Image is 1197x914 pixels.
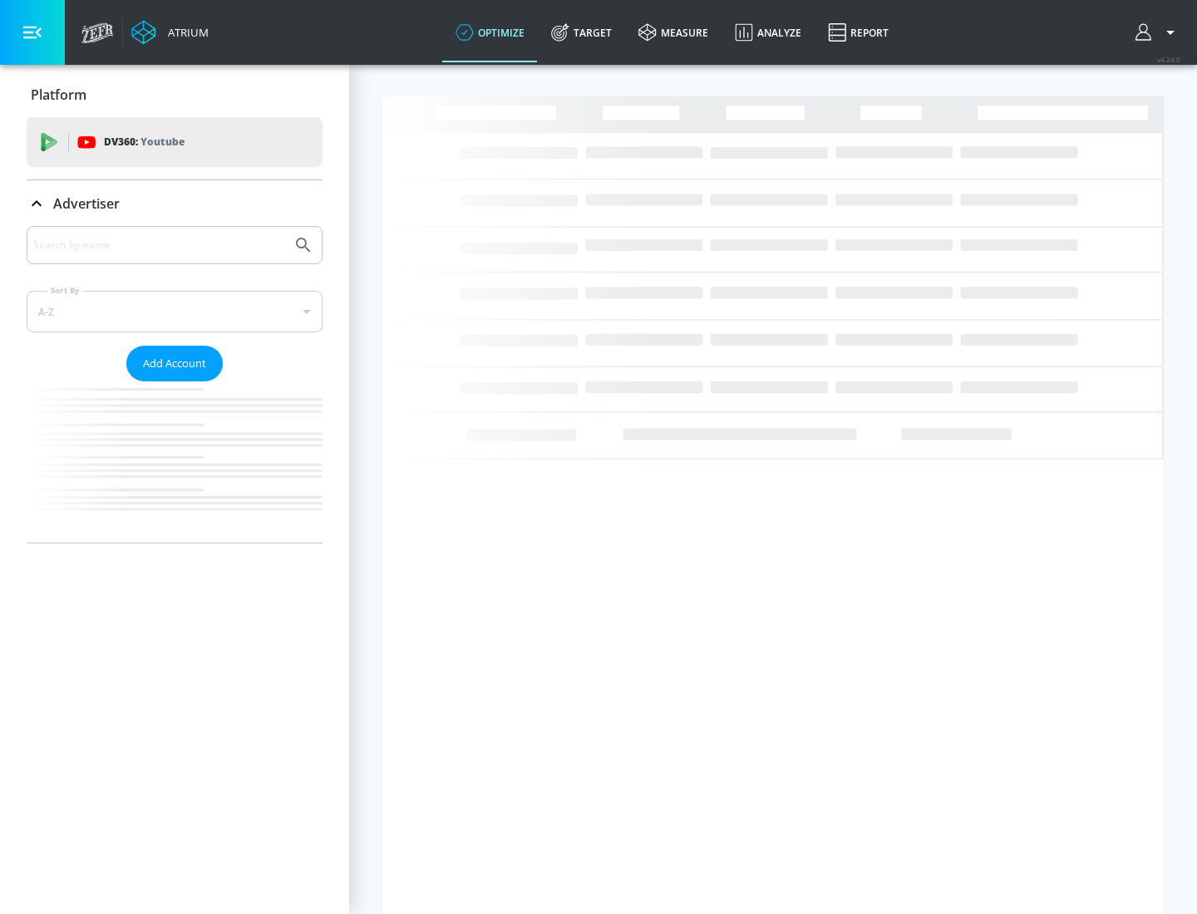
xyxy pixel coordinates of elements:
[27,291,323,332] div: A-Z
[1157,55,1180,64] span: v 4.24.0
[722,2,815,62] a: Analyze
[131,20,209,45] a: Atrium
[161,25,209,40] div: Atrium
[27,226,323,543] div: Advertiser
[538,2,625,62] a: Target
[126,346,223,381] button: Add Account
[27,117,323,167] div: DV360: Youtube
[27,180,323,227] div: Advertiser
[143,354,206,373] span: Add Account
[815,2,902,62] a: Report
[625,2,722,62] a: measure
[27,71,323,118] div: Platform
[31,86,86,104] p: Platform
[27,381,323,543] nav: list of Advertiser
[140,133,185,150] p: Youtube
[47,285,83,296] label: Sort By
[33,234,285,256] input: Search by name
[104,133,185,151] p: DV360:
[53,194,120,213] p: Advertiser
[442,2,538,62] a: optimize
